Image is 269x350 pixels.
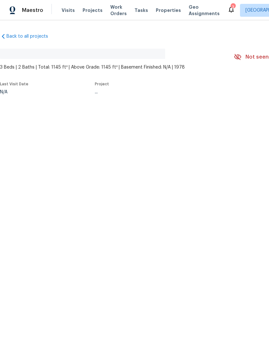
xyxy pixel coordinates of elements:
[189,4,220,17] span: Geo Assignments
[156,7,181,14] span: Properties
[110,4,127,17] span: Work Orders
[62,7,75,14] span: Visits
[95,82,109,86] span: Project
[22,7,43,14] span: Maestro
[95,90,219,94] div: ...
[231,4,235,10] div: 3
[83,7,103,14] span: Projects
[134,8,148,13] span: Tasks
